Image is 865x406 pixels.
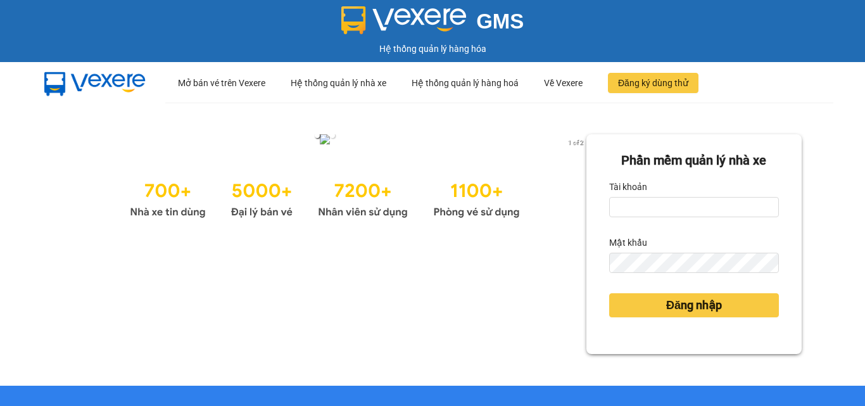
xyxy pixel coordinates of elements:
[178,63,265,103] div: Mở bán vé trên Vexere
[609,151,779,170] div: Phần mềm quản lý nhà xe
[569,134,586,148] button: next slide / item
[476,10,524,33] span: GMS
[341,6,467,34] img: logo 2
[341,19,524,29] a: GMS
[3,42,862,56] div: Hệ thống quản lý hàng hóa
[32,62,158,104] img: mbUUG5Q.png
[544,63,583,103] div: Về Vexere
[609,253,779,273] input: Mật khẩu
[666,296,722,314] span: Đăng nhập
[63,134,81,148] button: previous slide / item
[609,232,647,253] label: Mật khẩu
[564,134,586,151] p: 1 of 2
[315,133,320,138] li: slide item 1
[130,174,520,222] img: Statistics.png
[330,133,335,138] li: slide item 2
[608,73,698,93] button: Đăng ký dùng thử
[412,63,519,103] div: Hệ thống quản lý hàng hoá
[609,177,647,197] label: Tài khoản
[609,293,779,317] button: Đăng nhập
[291,63,386,103] div: Hệ thống quản lý nhà xe
[609,197,779,217] input: Tài khoản
[618,76,688,90] span: Đăng ký dùng thử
